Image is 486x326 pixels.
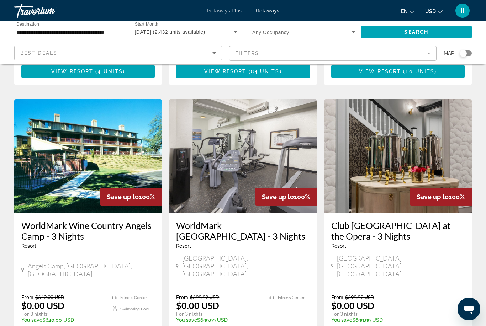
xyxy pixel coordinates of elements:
span: en [401,9,408,14]
a: Getaways Plus [207,8,242,14]
p: $699.99 USD [331,317,458,323]
img: 7668O01X.jpg [324,99,472,213]
span: Best Deals [20,50,57,56]
button: Filter [229,46,437,61]
p: $640.00 USD [21,317,105,323]
span: 4 units [97,69,123,74]
iframe: Кнопка запуска окна обмена сообщениями [458,298,480,320]
a: WorldMark [GEOGRAPHIC_DATA] - 3 Nights [176,220,310,241]
span: View Resort [51,69,93,74]
button: Change currency [425,6,443,16]
p: $0.00 USD [176,300,219,311]
span: ( ) [93,69,125,74]
button: User Menu [453,3,472,18]
p: $699.99 USD [176,317,262,323]
span: USD [425,9,436,14]
img: 5489E01X.jpg [14,99,162,213]
span: Swimming Pool [120,307,149,311]
span: Search [404,29,428,35]
img: 7733O01X.jpg [169,99,317,213]
a: WorldMark Wine Country Angels Camp - 3 Nights [21,220,155,241]
span: Resort [331,243,346,249]
span: You save [21,317,42,323]
p: $0.00 USD [331,300,374,311]
button: View Resort(4 units) [21,65,155,78]
span: Fitness Center [120,295,147,300]
p: For 3 nights [331,311,458,317]
span: Save up to [262,193,294,201]
span: Save up to [107,193,139,201]
span: 60 units [406,69,435,74]
span: II [461,7,464,14]
span: [DATE] (2,432 units available) [135,29,205,35]
button: Search [361,26,472,38]
span: [GEOGRAPHIC_DATA], [GEOGRAPHIC_DATA], [GEOGRAPHIC_DATA] [337,254,465,278]
div: 100% [255,188,317,206]
span: $699.99 USD [190,294,219,300]
mat-select: Sort by [20,49,216,57]
span: Resort [176,243,191,249]
span: Angels Camp, [GEOGRAPHIC_DATA], [GEOGRAPHIC_DATA] [28,262,155,278]
span: ( ) [401,69,437,74]
span: $640.00 USD [35,294,64,300]
button: Change language [401,6,414,16]
p: $0.00 USD [21,300,64,311]
p: For 3 nights [21,311,105,317]
span: From [331,294,343,300]
div: 100% [100,188,162,206]
span: View Resort [204,69,246,74]
button: View Resort(60 units) [331,65,465,78]
span: From [176,294,188,300]
span: Save up to [417,193,449,201]
span: Destination [16,22,39,26]
span: You save [176,317,197,323]
a: Travorium [14,1,85,20]
button: View Resort(84 units) [176,65,310,78]
a: Getaways [256,8,279,14]
p: For 3 nights [176,311,262,317]
span: [GEOGRAPHIC_DATA], [GEOGRAPHIC_DATA], [GEOGRAPHIC_DATA] [182,254,310,278]
div: 100% [410,188,472,206]
span: 84 units [251,69,280,74]
span: ( ) [246,69,281,74]
span: $699.99 USD [345,294,374,300]
span: Fitness Center [278,295,305,300]
span: Resort [21,243,36,249]
span: You save [331,317,352,323]
span: Any Occupancy [252,30,289,35]
span: From [21,294,33,300]
span: Start Month [135,22,158,27]
a: Club [GEOGRAPHIC_DATA] at the Opera - 3 Nights [331,220,465,241]
span: Map [444,48,454,58]
span: View Resort [359,69,401,74]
